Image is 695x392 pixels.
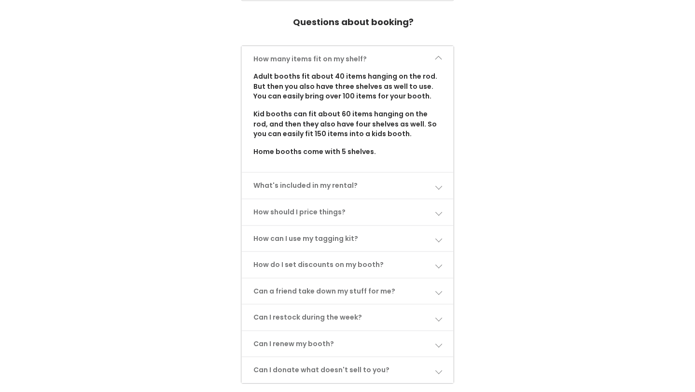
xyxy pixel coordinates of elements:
a: How should I price things? [242,199,454,225]
p: Home booths come with 5 shelves. [253,147,442,157]
a: Can I renew my booth? [242,331,454,357]
a: What's included in my rental? [242,173,454,198]
p: Adult booths fit about 40 items hanging on the rod. But then you also have three shelves as well ... [253,71,442,101]
a: Can a friend take down my stuff for me? [242,279,454,304]
a: Can I donate what doesn't sell to you? [242,357,454,383]
h4: Questions about booking? [293,13,414,32]
a: How many items fit on my shelf? [242,46,454,72]
a: How do I set discounts on my booth? [242,252,454,278]
p: Kid booths can fit about 60 items hanging on the rod, and then they also have four shelves as wel... [253,109,442,139]
a: How can I use my tagging kit? [242,226,454,252]
a: Can I restock during the week? [242,305,454,330]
